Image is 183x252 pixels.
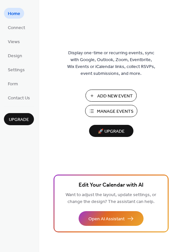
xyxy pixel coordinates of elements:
a: Contact Us [4,92,34,103]
a: Views [4,36,24,47]
button: Open AI Assistant [79,211,144,226]
span: Views [8,39,20,45]
a: Connect [4,22,29,33]
button: Add New Event [85,90,137,102]
a: Home [4,8,24,19]
span: Display one-time or recurring events, sync with Google, Outlook, Zoom, Eventbrite, Wix Events or ... [67,50,155,77]
span: Home [8,10,20,17]
button: Manage Events [85,105,137,117]
button: 🚀 Upgrade [89,125,133,137]
span: Upgrade [9,116,29,123]
a: Design [4,50,26,61]
span: Settings [8,67,25,74]
span: Want to adjust the layout, update settings, or change the design? The assistant can help. [66,191,156,206]
span: Contact Us [8,95,30,102]
span: Design [8,53,22,59]
a: Form [4,78,22,89]
a: Settings [4,64,29,75]
button: Upgrade [4,113,34,125]
span: Manage Events [97,108,133,115]
span: Connect [8,25,25,31]
span: Add New Event [97,93,133,100]
span: Form [8,81,18,88]
span: Open AI Assistant [88,216,125,223]
span: Edit Your Calendar with AI [79,181,144,190]
span: 🚀 Upgrade [93,127,130,136]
